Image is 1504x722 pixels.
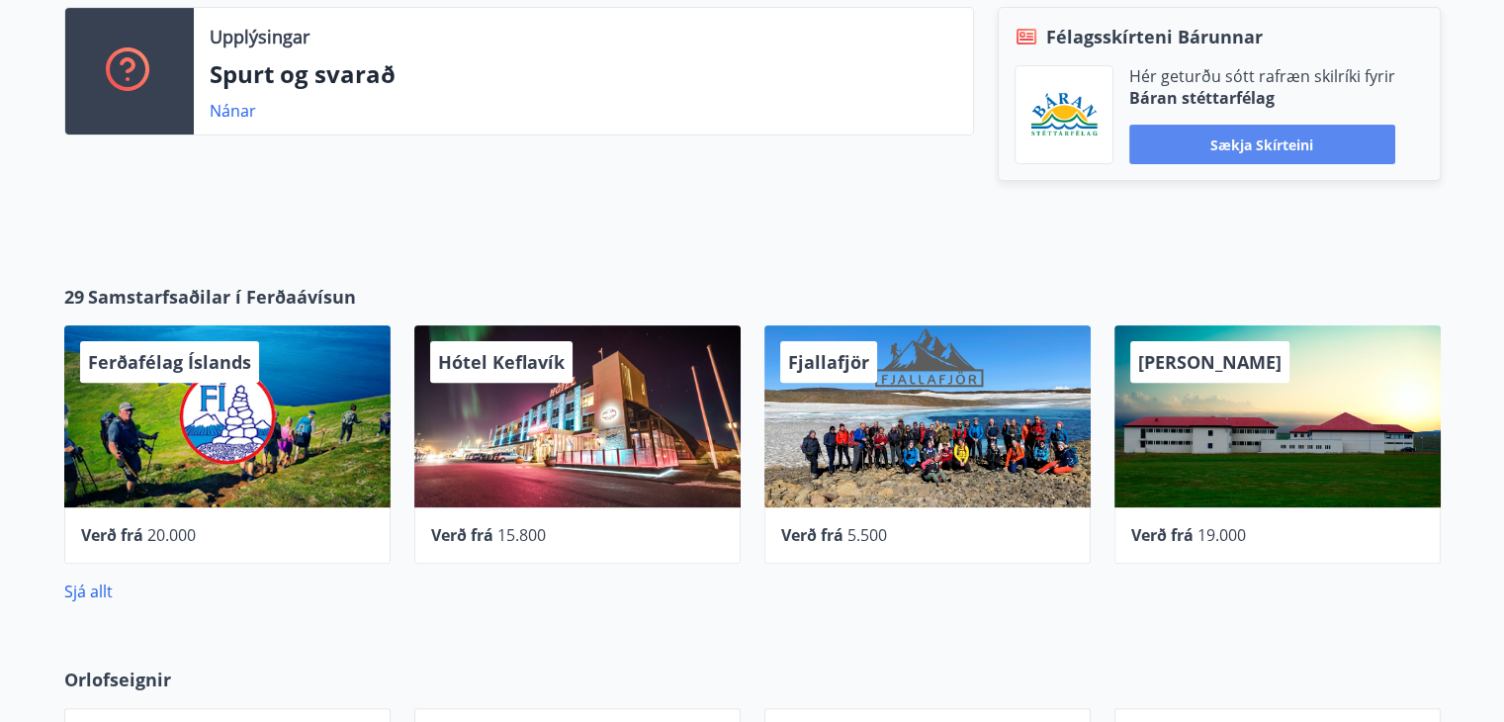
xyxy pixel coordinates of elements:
[1197,524,1246,546] span: 19.000
[64,581,113,602] a: Sjá allt
[88,284,356,310] span: Samstarfsaðilar í Ferðaávísun
[1129,87,1395,109] p: Báran stéttarfélag
[781,524,843,546] span: Verð frá
[1138,350,1282,374] span: [PERSON_NAME]
[210,57,957,91] p: Spurt og svarað
[1129,65,1395,87] p: Hér geturðu sótt rafræn skilríki fyrir
[88,350,251,374] span: Ferðafélag Íslands
[1131,524,1194,546] span: Verð frá
[431,524,493,546] span: Verð frá
[847,524,887,546] span: 5.500
[1046,24,1263,49] span: Félagsskírteni Bárunnar
[64,667,171,692] span: Orlofseignir
[147,524,196,546] span: 20.000
[1129,125,1395,164] button: Sækja skírteini
[81,524,143,546] span: Verð frá
[210,100,256,122] a: Nánar
[788,350,869,374] span: Fjallafjör
[210,24,310,49] p: Upplýsingar
[438,350,565,374] span: Hótel Keflavík
[64,284,84,310] span: 29
[1030,92,1098,138] img: Bz2lGXKH3FXEIQKvoQ8VL0Fr0uCiWgfgA3I6fSs8.png
[497,524,546,546] span: 15.800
